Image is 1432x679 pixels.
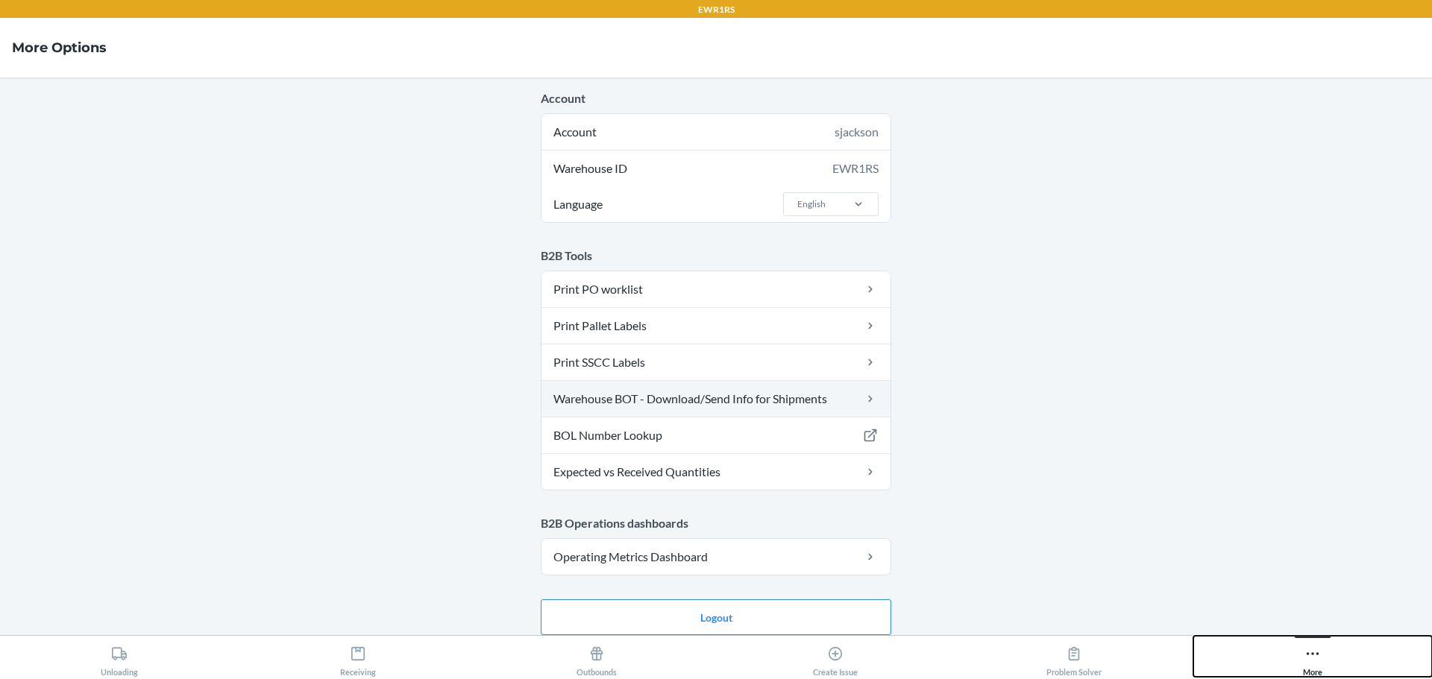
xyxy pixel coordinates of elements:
a: Print PO worklist [541,271,891,307]
button: More [1193,636,1432,677]
h4: More Options [12,38,107,57]
button: Outbounds [477,636,716,677]
button: Create Issue [716,636,955,677]
input: LanguageEnglish [796,198,797,211]
div: Outbounds [577,639,617,677]
p: B2B Operations dashboards [541,514,891,532]
div: sjackson [835,123,879,141]
div: More [1303,639,1322,677]
a: Print Pallet Labels [541,308,891,344]
p: Account [541,89,891,107]
div: Account [541,114,891,150]
a: Operating Metrics Dashboard [541,539,891,575]
div: Create Issue [813,639,858,677]
span: Language [551,186,605,222]
a: Print SSCC Labels [541,344,891,380]
div: Unloading [101,639,138,677]
a: Warehouse BOT - Download/Send Info for Shipments [541,381,891,417]
button: Problem Solver [955,636,1193,677]
div: Problem Solver [1046,639,1102,677]
button: Logout [541,599,891,635]
a: BOL Number Lookup [541,417,891,453]
p: EWR1RS [698,3,735,16]
p: B2B Tools [541,247,891,265]
div: English [797,198,826,211]
div: Warehouse ID [541,151,891,186]
a: Expected vs Received Quantities [541,454,891,490]
button: Receiving [239,636,477,677]
div: Receiving [340,639,376,677]
div: EWR1RS [832,160,879,177]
